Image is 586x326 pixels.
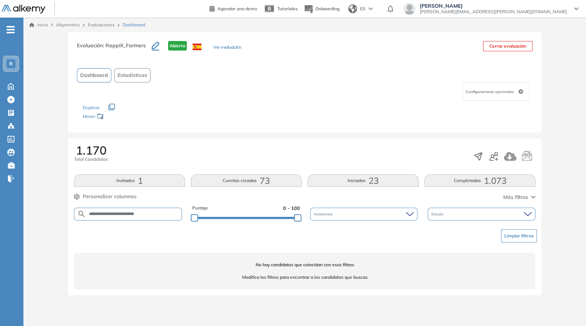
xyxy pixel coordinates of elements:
span: Duplicar [83,105,100,110]
div: Estado [428,208,535,221]
span: Estadísticas [118,71,147,79]
span: [PERSON_NAME][EMAIL_ADDRESS][PERSON_NAME][DOMAIN_NAME] [420,9,567,15]
h3: Evaluación [77,41,152,56]
span: Onboarding [315,6,340,11]
span: Más filtros [503,193,528,201]
button: Dashboard [77,68,111,82]
span: Agendar una demo [218,6,257,11]
button: Personalizar columnas [74,193,137,200]
span: Tutoriales [277,6,298,11]
button: Limpiar filtros [501,229,537,242]
span: Total Candidatos [74,156,108,163]
span: No hay candidatos que coincidan con esos filtros [74,262,535,268]
span: Modifica los filtros para encontrar a los candidatos que buscas [74,274,535,281]
button: Iniciadas23 [308,174,419,187]
span: [PERSON_NAME] [420,3,567,9]
span: Estado [431,211,445,217]
a: Agendar una demo [209,4,257,12]
button: Completadas1.073 [424,174,535,187]
div: Mover [83,110,156,124]
span: Dashboard [80,71,108,79]
span: Configuraciones opcionales [466,89,515,95]
span: 1.170 [76,144,107,156]
i: - [7,29,15,30]
img: SEARCH_ALT [77,210,86,219]
button: Estadísticas [114,68,151,82]
div: Incidencias [310,208,418,221]
span: ES [360,5,366,12]
span: Incidencias [314,211,334,217]
span: R [9,61,13,67]
a: Inicio [29,22,48,28]
a: Evaluaciones [88,22,115,27]
div: Configuraciones opcionales [463,82,530,101]
span: Alkymetrics [56,22,80,27]
span: : RappiX_Farmers [103,42,146,49]
span: Personalizar columnas [83,193,137,200]
button: Ver evaluación [213,44,241,52]
span: Puntaje [192,205,208,212]
img: world [348,4,357,13]
img: arrow [368,7,373,10]
img: ESP [193,44,201,50]
span: Dashboard [123,22,145,28]
span: Abierta [168,41,187,51]
button: Cerrar evaluación [483,41,533,51]
span: 0 - 100 [283,205,300,212]
button: Onboarding [304,1,340,17]
button: Cuentas creadas73 [191,174,302,187]
img: Logo [1,5,45,14]
button: Invitados1 [74,174,185,187]
button: Más filtros [503,193,535,201]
